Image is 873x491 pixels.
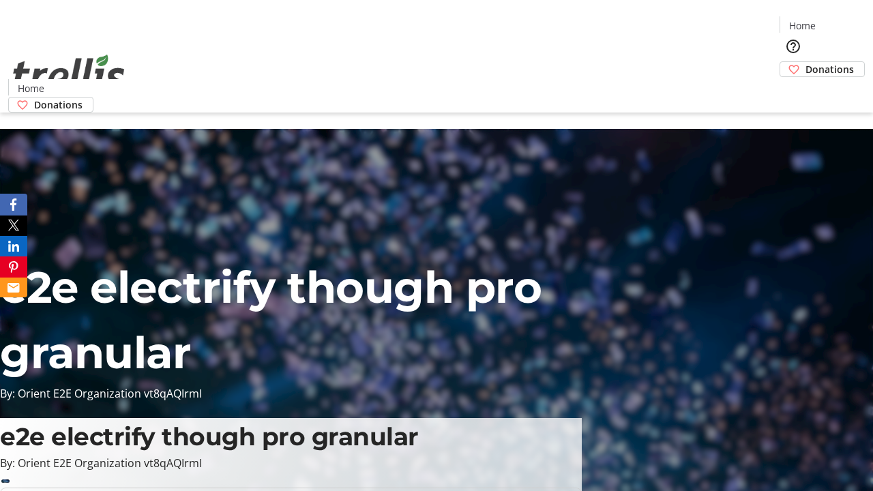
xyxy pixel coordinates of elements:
[8,97,93,113] a: Donations
[780,33,807,60] button: Help
[9,81,53,95] a: Home
[780,77,807,104] button: Cart
[34,98,83,112] span: Donations
[18,81,44,95] span: Home
[8,40,130,108] img: Orient E2E Organization vt8qAQIrmI's Logo
[780,61,865,77] a: Donations
[805,62,854,76] span: Donations
[780,18,824,33] a: Home
[789,18,816,33] span: Home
